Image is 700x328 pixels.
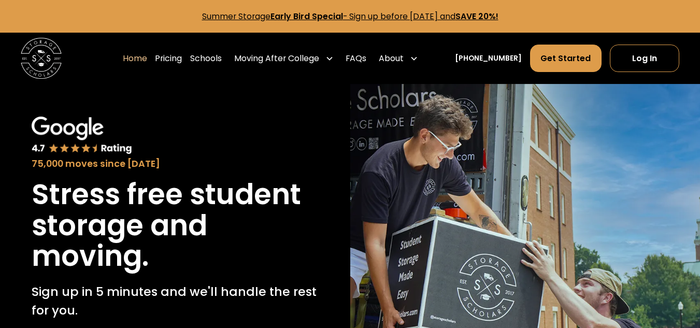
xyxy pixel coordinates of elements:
div: 75,000 moves since [DATE] [32,157,319,171]
a: Pricing [155,44,182,73]
strong: SAVE 20%! [455,10,498,22]
div: Moving After College [230,44,337,73]
a: Schools [190,44,222,73]
strong: Early Bird Special [270,10,343,22]
a: FAQs [346,44,366,73]
a: Get Started [530,45,602,72]
a: Home [123,44,147,73]
div: About [379,52,404,65]
div: About [375,44,422,73]
h1: Stress free student storage and moving. [32,179,319,272]
div: Moving After College [234,52,319,65]
p: Sign up in 5 minutes and we'll handle the rest for you. [32,282,319,319]
a: Log In [610,45,679,72]
img: Google 4.7 star rating [32,117,132,155]
a: Summer StorageEarly Bird Special- Sign up before [DATE] andSAVE 20%! [202,10,498,22]
a: [PHONE_NUMBER] [455,53,522,64]
img: Storage Scholars main logo [21,38,62,79]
